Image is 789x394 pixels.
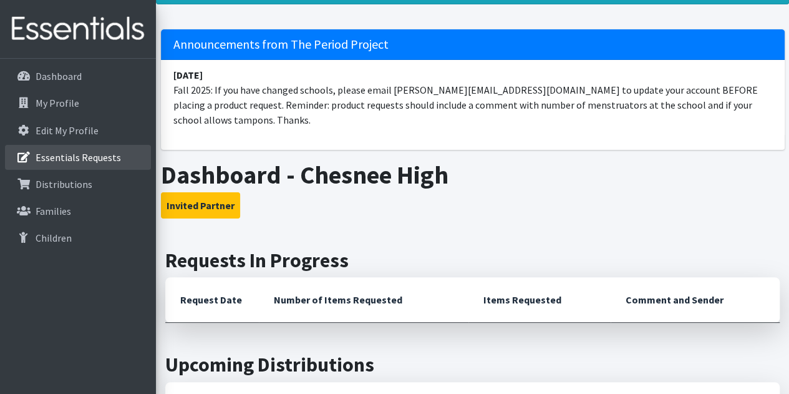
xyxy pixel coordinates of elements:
[36,205,71,217] p: Families
[36,124,99,137] p: Edit My Profile
[165,249,780,272] h2: Requests In Progress
[161,60,785,135] li: Fall 2025: If you have changed schools, please email [PERSON_NAME][EMAIL_ADDRESS][DOMAIN_NAME] to...
[5,64,151,89] a: Dashboard
[161,192,240,219] button: Invited Partner
[165,353,780,377] h2: Upcoming Distributions
[161,29,785,60] h5: Announcements from The Period Project
[161,160,785,190] h1: Dashboard - Chesnee High
[5,8,151,50] img: HumanEssentials
[36,232,72,244] p: Children
[36,70,82,82] p: Dashboard
[259,277,468,323] th: Number of Items Requested
[611,277,780,323] th: Comment and Sender
[5,225,151,250] a: Children
[36,97,79,109] p: My Profile
[36,151,121,164] p: Essentials Requests
[165,277,259,323] th: Request Date
[5,118,151,143] a: Edit My Profile
[468,277,611,323] th: Items Requested
[5,91,151,116] a: My Profile
[5,172,151,197] a: Distributions
[36,178,92,190] p: Distributions
[5,145,151,170] a: Essentials Requests
[5,199,151,224] a: Families
[173,69,203,81] strong: [DATE]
